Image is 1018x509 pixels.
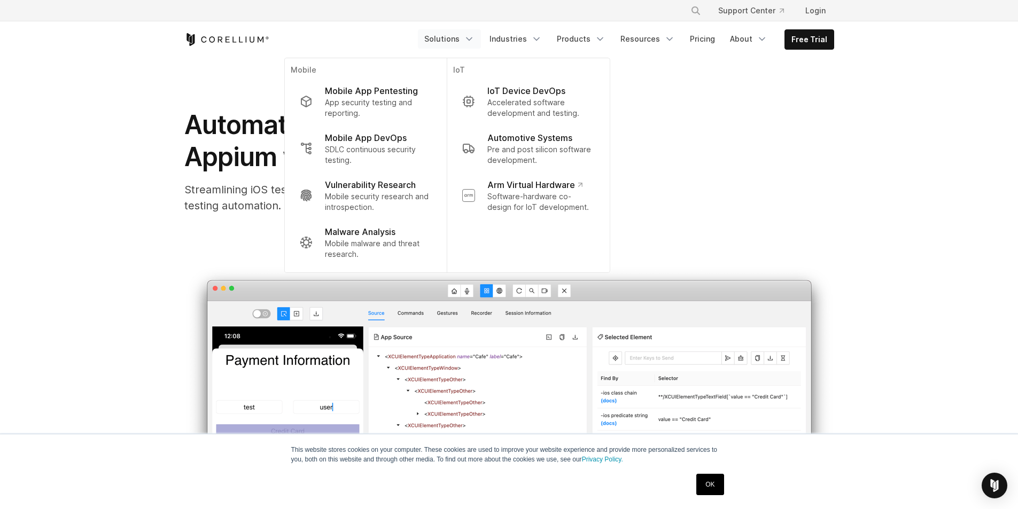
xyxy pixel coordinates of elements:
[483,29,548,49] a: Industries
[696,474,724,495] a: OK
[453,172,603,219] a: Arm Virtual Hardware Software-hardware co-design for IoT development.
[291,172,440,219] a: Vulnerability Research Mobile security research and introspection.
[184,183,576,212] span: Streamlining iOS testing with the Appium and Corellium integration for robust testing automation.
[325,84,418,97] p: Mobile App Pentesting
[487,84,565,97] p: IoT Device DevOps
[487,97,594,119] p: Accelerated software development and testing.
[550,29,612,49] a: Products
[487,178,582,191] p: Arm Virtual Hardware
[325,97,431,119] p: App security testing and reporting.
[291,78,440,125] a: Mobile App Pentesting App security testing and reporting.
[678,1,834,20] div: Navigation Menu
[487,144,594,166] p: Pre and post silicon software development.
[291,445,727,464] p: This website stores cookies on your computer. These cookies are used to improve your website expe...
[453,65,603,78] p: IoT
[724,29,774,49] a: About
[325,144,431,166] p: SDLC continuous security testing.
[710,1,792,20] a: Support Center
[487,131,572,144] p: Automotive Systems
[291,65,440,78] p: Mobile
[325,131,407,144] p: Mobile App DevOps
[291,125,440,172] a: Mobile App DevOps SDLC continuous security testing.
[325,225,395,238] p: Malware Analysis
[797,1,834,20] a: Login
[325,191,431,213] p: Mobile security research and introspection.
[453,78,603,125] a: IoT Device DevOps Accelerated software development and testing.
[683,29,721,49] a: Pricing
[453,125,603,172] a: Automotive Systems Pre and post silicon software development.
[785,30,834,49] a: Free Trial
[418,29,481,49] a: Solutions
[325,238,431,260] p: Mobile malware and threat research.
[184,109,586,173] span: Automating Mobile Testing: Using Appium with Corellium
[614,29,681,49] a: Resources
[184,33,269,46] a: Corellium Home
[686,1,705,20] button: Search
[291,219,440,266] a: Malware Analysis Mobile malware and threat research.
[418,29,834,50] div: Navigation Menu
[487,191,594,213] p: Software-hardware co-design for IoT development.
[582,456,623,463] a: Privacy Policy.
[982,473,1007,498] div: Open Intercom Messenger
[325,178,416,191] p: Vulnerability Research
